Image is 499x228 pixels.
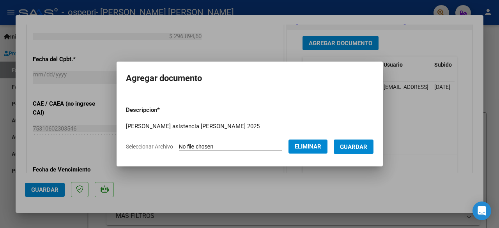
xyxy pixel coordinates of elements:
div: Open Intercom Messenger [472,201,491,220]
span: Eliminar [295,143,321,150]
button: Eliminar [288,140,327,154]
span: Seleccionar Archivo [126,143,173,150]
p: Descripcion [126,106,200,115]
h2: Agregar documento [126,71,373,86]
button: Guardar [334,140,373,154]
span: Guardar [340,143,367,150]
